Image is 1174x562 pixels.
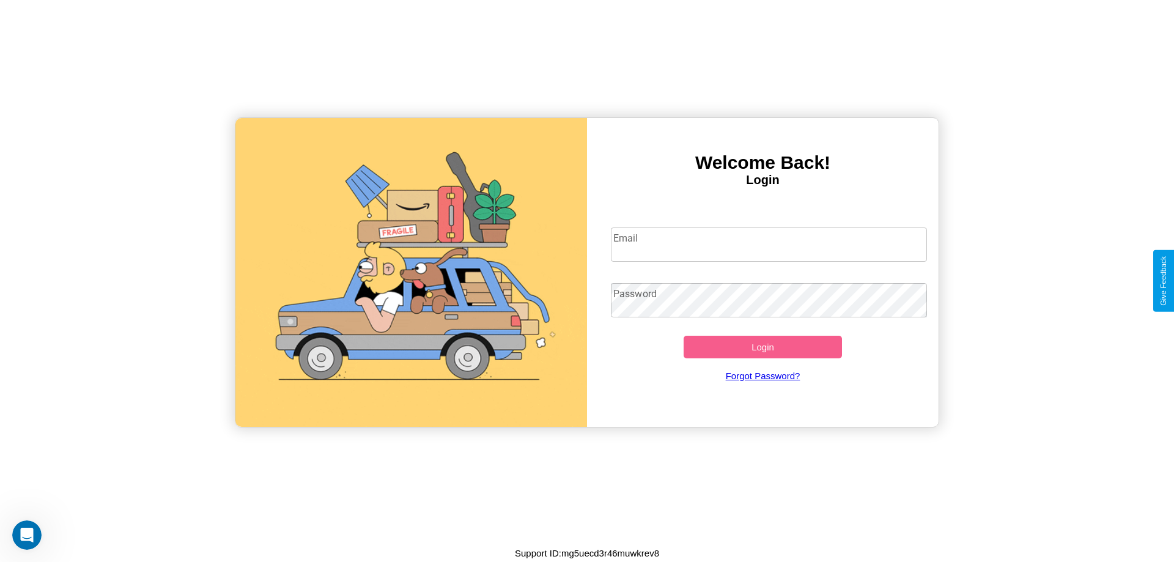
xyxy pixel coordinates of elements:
[1159,256,1168,306] div: Give Feedback
[12,520,42,550] iframe: Intercom live chat
[235,118,587,427] img: gif
[605,358,921,393] a: Forgot Password?
[515,545,659,561] p: Support ID: mg5uecd3r46muwkrev8
[587,152,939,173] h3: Welcome Back!
[684,336,842,358] button: Login
[587,173,939,187] h4: Login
